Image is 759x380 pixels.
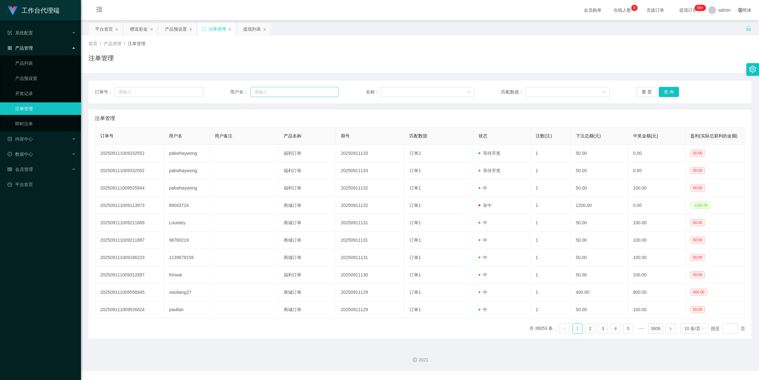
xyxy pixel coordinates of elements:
a: 即时注单 [15,118,76,130]
span: ••• [636,323,646,334]
button: 重 置 [637,87,657,97]
td: 商城订单 [279,232,336,249]
td: 50.00 [571,179,628,197]
span: 中 [478,290,487,295]
td: 福利订单 [279,145,336,162]
td: 0.00 [628,197,685,214]
li: 4 [610,323,620,334]
td: 50.00 [571,232,628,249]
td: 1 [531,162,571,179]
td: 20250911133 [336,162,404,179]
span: 订单1 [410,290,421,295]
input: 请输入 [250,87,339,97]
td: 福利订单 [279,179,336,197]
a: 开奖记录 [15,87,76,100]
td: 50.00 [571,249,628,266]
i: 图标: setting [749,66,756,73]
i: 图标: global [738,8,743,12]
td: 20250911133 [336,145,404,162]
span: 提现订单 [676,8,700,12]
td: 100.00 [628,266,685,284]
span: 内容中心 [8,136,33,142]
td: 400.00 [571,284,628,301]
span: 产品管理 [8,45,33,51]
td: paultan [164,301,210,318]
span: 订单1 [410,168,421,173]
td: xiaoliang27 [164,284,210,301]
sup: 9 [631,5,638,11]
td: 100.00 [628,214,685,232]
span: 50.00 [690,306,705,313]
span: 50.00 [690,254,705,261]
span: 名称： [366,89,380,95]
span: 系统配置 [8,30,33,35]
td: 20250911130 [336,266,404,284]
div: 赠送彩金 [130,23,148,35]
div: 产品预设置 [165,23,187,35]
span: 中 [478,272,487,277]
button: 查 询 [659,87,679,97]
a: 产品列表 [15,57,76,69]
div: 平台首页 [95,23,113,35]
td: 20250911131 [336,214,404,232]
td: 20250911129 [336,284,404,301]
i: 图标: table [8,167,12,172]
td: 100.00 [628,179,685,197]
td: 100.00 [628,232,685,249]
td: 商城订单 [279,197,336,214]
span: 盈利(实际总获利的金额) [690,133,737,138]
span: 注数(注) [536,133,552,138]
td: 202509111009332552 [95,162,164,179]
div: 2021 [86,357,754,363]
span: 50.00 [690,167,705,174]
td: Kinwai [164,266,210,284]
span: 订单2 [410,151,421,156]
i: 图标: down [602,90,606,94]
td: 商城订单 [279,284,336,301]
td: 商城订单 [279,214,336,232]
td: 福利订单 [279,162,336,179]
td: 89043724 [164,197,210,214]
td: 1 [531,249,571,266]
i: 图标: close [263,27,267,31]
td: 商城订单 [279,249,336,266]
span: 订单1 [410,272,421,277]
span: 中 [478,185,487,190]
td: pakwhaywong [164,162,210,179]
span: 未中 [478,203,492,208]
i: 图标: right [669,327,672,331]
td: 202509111009526624 [95,301,164,318]
span: 50.00 [690,150,705,157]
span: 订单1 [410,238,421,243]
li: 上一页 [560,323,570,334]
td: 202509111009525944 [95,179,164,197]
span: 订单1 [410,307,421,312]
a: 2 [585,324,595,333]
span: 订单号： [95,89,114,95]
input: 请输入 [114,87,203,97]
span: 等待开奖 [478,168,501,173]
span: 用户名 [169,133,182,138]
td: 800.00 [628,284,685,301]
i: 图标: close [115,27,119,31]
td: 202509111009312897 [95,266,164,284]
td: 20250911131 [336,232,404,249]
td: 福利订单 [279,266,336,284]
span: / [100,41,101,46]
span: 产品管理 [104,41,121,46]
span: 订单1 [410,203,421,208]
span: 期号 [341,133,350,138]
a: 3606 [649,324,662,333]
div: 跳至 页 [711,323,745,334]
li: 向后 5 页 [636,323,646,334]
span: 订单1 [410,185,421,190]
td: pakwhaywong [164,179,210,197]
span: 会员管理 [8,167,33,172]
span: -1200.00 [690,202,710,209]
td: Louistey [164,214,210,232]
td: 1200.00 [571,197,628,214]
span: 数据中心 [8,152,33,157]
span: 中奖金额(元) [633,133,658,138]
span: 400.00 [690,289,707,296]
